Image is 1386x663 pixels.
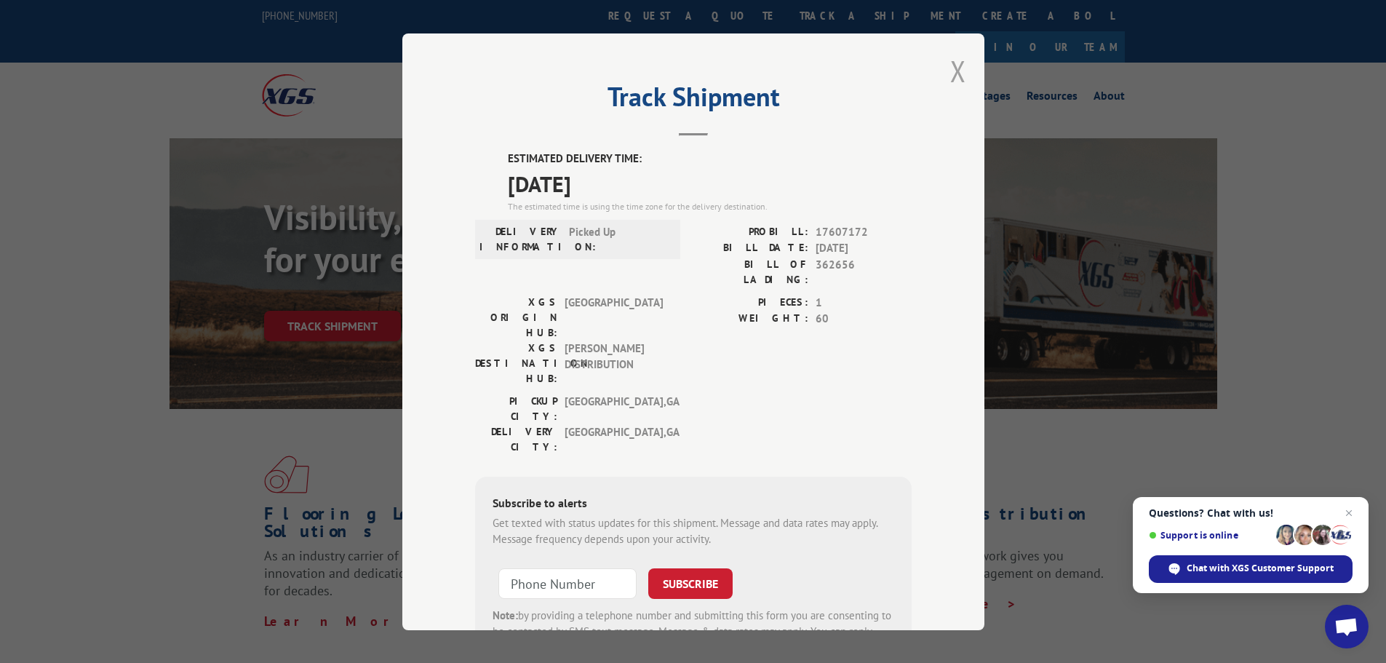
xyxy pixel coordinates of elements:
[565,424,663,454] span: [GEOGRAPHIC_DATA] , GA
[1340,504,1358,522] span: Close chat
[475,393,557,424] label: PICKUP CITY:
[693,240,808,257] label: BILL DATE:
[816,240,912,257] span: [DATE]
[565,393,663,424] span: [GEOGRAPHIC_DATA] , GA
[493,607,894,656] div: by providing a telephone number and submitting this form you are consenting to be contacted by SM...
[816,311,912,327] span: 60
[565,294,663,340] span: [GEOGRAPHIC_DATA]
[493,493,894,515] div: Subscribe to alerts
[816,294,912,311] span: 1
[508,167,912,199] span: [DATE]
[816,256,912,287] span: 362656
[693,256,808,287] label: BILL OF LADING:
[1187,562,1334,575] span: Chat with XGS Customer Support
[479,223,562,254] label: DELIVERY INFORMATION:
[648,568,733,598] button: SUBSCRIBE
[475,87,912,114] h2: Track Shipment
[1149,555,1353,583] div: Chat with XGS Customer Support
[508,199,912,213] div: The estimated time is using the time zone for the delivery destination.
[493,608,518,622] strong: Note:
[508,151,912,167] label: ESTIMATED DELIVERY TIME:
[475,340,557,386] label: XGS DESTINATION HUB:
[693,294,808,311] label: PIECES:
[475,294,557,340] label: XGS ORIGIN HUB:
[1149,530,1271,541] span: Support is online
[493,515,894,547] div: Get texted with status updates for this shipment. Message and data rates may apply. Message frequ...
[475,424,557,454] label: DELIVERY CITY:
[816,223,912,240] span: 17607172
[950,52,966,90] button: Close modal
[1325,605,1369,648] div: Open chat
[565,340,663,386] span: [PERSON_NAME] DISTRIBUTION
[498,568,637,598] input: Phone Number
[1149,507,1353,519] span: Questions? Chat with us!
[693,311,808,327] label: WEIGHT:
[569,223,667,254] span: Picked Up
[693,223,808,240] label: PROBILL:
